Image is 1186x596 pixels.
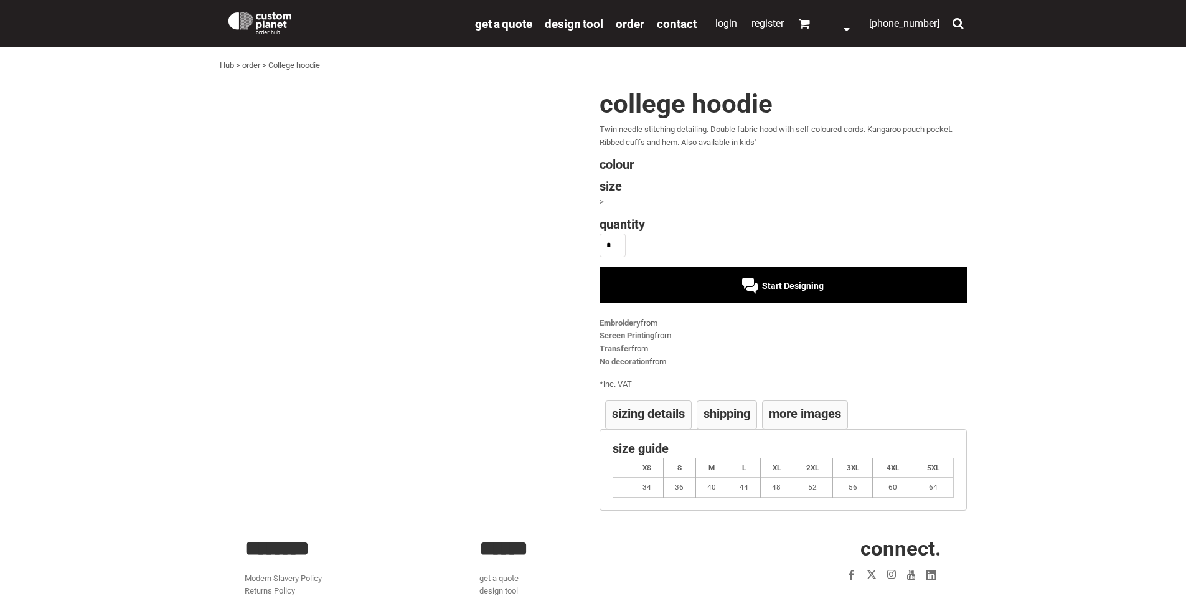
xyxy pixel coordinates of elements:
a: design tool [545,16,603,31]
a: Hub [220,60,234,70]
th: 4XL [873,458,913,478]
td: 44 [728,478,760,498]
div: from [600,317,967,330]
a: Modern Slavery Policy [245,574,322,583]
a: order [616,16,644,31]
a: Embroidery [600,318,641,328]
td: 36 [663,478,695,498]
th: S [663,458,695,478]
a: Contact [657,16,697,31]
span: design tool [545,17,603,31]
h4: Shipping [704,407,750,420]
a: Login [715,17,737,29]
th: L [728,458,760,478]
a: Register [751,17,784,29]
td: 60 [873,478,913,498]
th: 5XL [913,458,953,478]
th: M [695,458,728,478]
h4: Quantity [600,218,967,230]
div: inc. VAT [600,378,967,391]
span: Contact [657,17,697,31]
th: XL [760,458,793,478]
td: 34 [631,478,663,498]
a: Custom Planet [220,3,469,40]
span: order [616,17,644,31]
a: No decoration [600,357,649,366]
td: 64 [913,478,953,498]
th: 3XL [833,458,873,478]
div: from [600,329,967,343]
span: Start Designing [762,281,824,291]
a: Screen Printing [600,331,654,340]
h4: Colour [600,158,967,171]
div: > [600,196,967,209]
td: 48 [760,478,793,498]
th: 2XL [793,458,832,478]
h4: Size Guide [613,442,954,455]
div: College hoodie [268,59,320,72]
div: from [600,356,967,369]
th: XS [631,458,663,478]
span: [PHONE_NUMBER] [869,17,939,29]
td: 52 [793,478,832,498]
a: Transfer [600,344,631,353]
td: 40 [695,478,728,498]
td: 56 [833,478,873,498]
div: > [262,59,266,72]
span: get a quote [475,17,532,31]
p: Twin needle stitching detailing. Double fabric hood with self coloured cords. Kangaroo pouch pock... [600,123,967,149]
h4: Sizing Details [612,407,685,420]
a: get a quote [475,16,532,31]
h4: More Images [769,407,841,420]
h1: College hoodie [600,91,967,117]
a: Returns Policy [245,586,295,595]
img: Custom Planet [226,9,294,34]
a: get a quote [479,574,519,583]
a: design tool [479,586,518,595]
h4: Size [600,180,967,192]
div: from [600,343,967,356]
h2: CONNECT. [714,538,941,559]
a: order [242,60,260,70]
div: > [236,59,240,72]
